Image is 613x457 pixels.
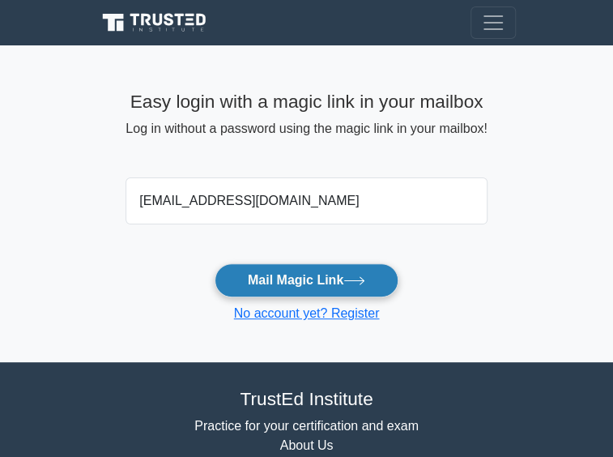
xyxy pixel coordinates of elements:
[126,84,487,177] div: Log in without a password using the magic link in your mailbox!
[126,91,487,113] h4: Easy login with a magic link in your mailbox
[234,306,380,320] a: No account yet? Register
[126,177,487,224] input: Email
[98,388,516,410] h4: TrustEd Institute
[280,438,334,452] a: About Us
[194,419,419,433] a: Practice for your certification and exam
[215,263,398,297] button: Mail Magic Link
[470,6,516,39] button: Toggle navigation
